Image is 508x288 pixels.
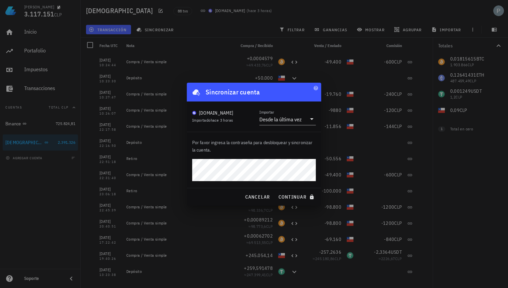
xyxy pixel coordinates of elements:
span: continuar [278,194,316,200]
div: ImportarDesde la última vez [259,114,316,125]
button: continuar [276,191,319,203]
button: cancelar [242,191,272,203]
p: Por favor ingresa la contraseña para desbloquear y sincronizar la cuenta. [192,139,316,154]
div: [DOMAIN_NAME] [199,110,233,116]
div: Desde la última vez [259,116,302,123]
span: cancelar [245,194,270,200]
img: BudaPuntoCom [192,111,196,115]
span: Importado [192,118,233,123]
div: Sincronizar cuenta [206,87,260,97]
label: Importar [259,110,274,115]
span: hace 3 horas [211,118,233,123]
